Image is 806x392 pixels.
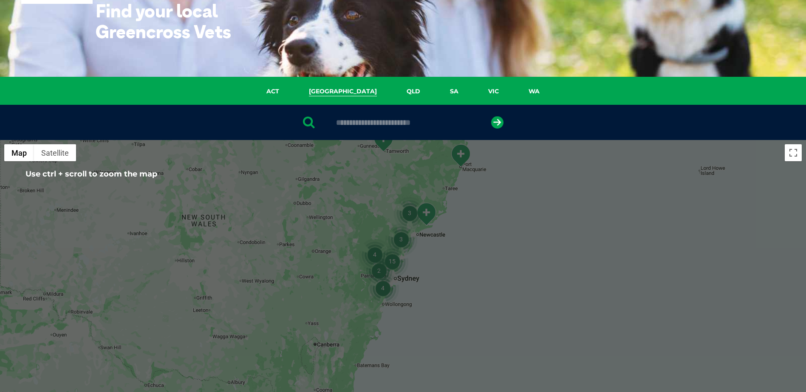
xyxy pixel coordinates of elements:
[785,144,802,161] button: Toggle fullscreen view
[514,87,554,96] a: WA
[34,144,76,161] button: Show satellite imagery
[373,129,394,152] div: South Tamworth
[4,144,34,161] button: Show street map
[359,238,391,271] div: 4
[363,255,395,287] div: 2
[416,202,437,226] div: Tanilba Bay
[96,0,263,42] h1: Find your local Greencross Vets
[385,223,417,255] div: 3
[376,245,408,277] div: 15
[393,197,426,229] div: 3
[435,87,473,96] a: SA
[450,144,471,167] div: Port Macquarie
[367,272,399,304] div: 4
[392,87,435,96] a: QLD
[473,87,514,96] a: VIC
[252,87,294,96] a: ACT
[294,87,392,96] a: [GEOGRAPHIC_DATA]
